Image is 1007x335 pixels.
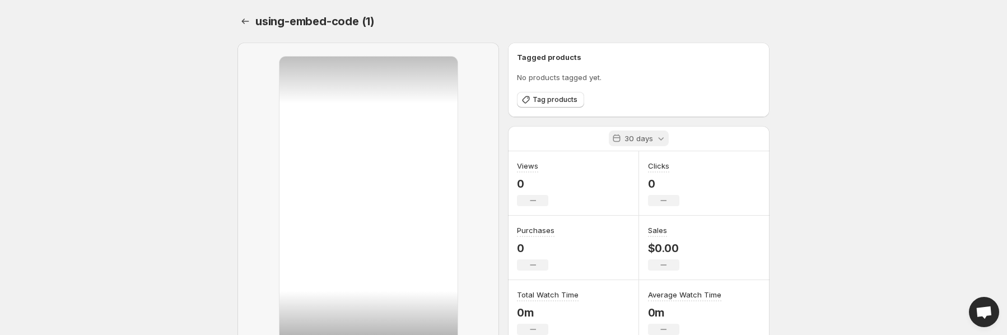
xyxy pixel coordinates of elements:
[517,306,579,319] p: 0m
[255,15,375,28] span: using-embed-code (1)
[517,177,548,190] p: 0
[237,13,253,29] button: Settings
[533,95,577,104] span: Tag products
[648,241,679,255] p: $0.00
[648,177,679,190] p: 0
[517,52,761,63] h6: Tagged products
[517,225,554,236] h3: Purchases
[517,241,554,255] p: 0
[517,72,761,83] p: No products tagged yet.
[517,160,538,171] h3: Views
[648,289,721,300] h3: Average Watch Time
[648,160,669,171] h3: Clicks
[648,306,721,319] p: 0m
[517,92,584,108] button: Tag products
[648,225,667,236] h3: Sales
[969,297,999,327] div: Open chat
[517,289,579,300] h3: Total Watch Time
[624,133,653,144] p: 30 days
